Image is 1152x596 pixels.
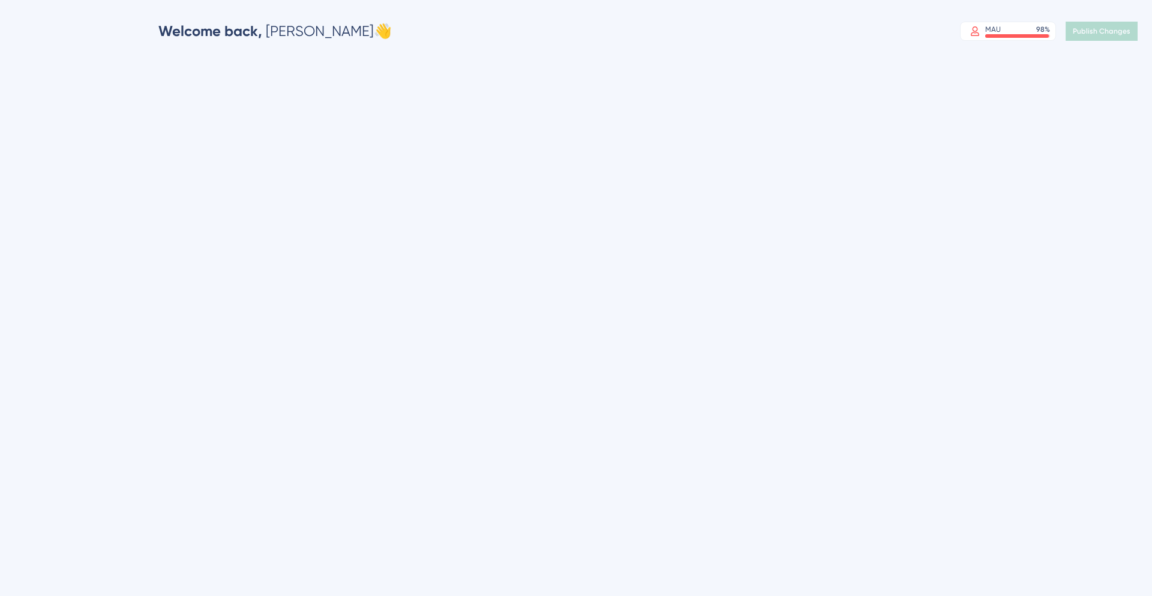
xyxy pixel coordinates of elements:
[1066,22,1138,41] button: Publish Changes
[158,22,262,40] span: Welcome back,
[985,25,1001,34] div: MAU
[158,22,392,41] div: [PERSON_NAME] 👋
[1036,25,1050,34] div: 98 %
[1073,26,1130,36] span: Publish Changes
